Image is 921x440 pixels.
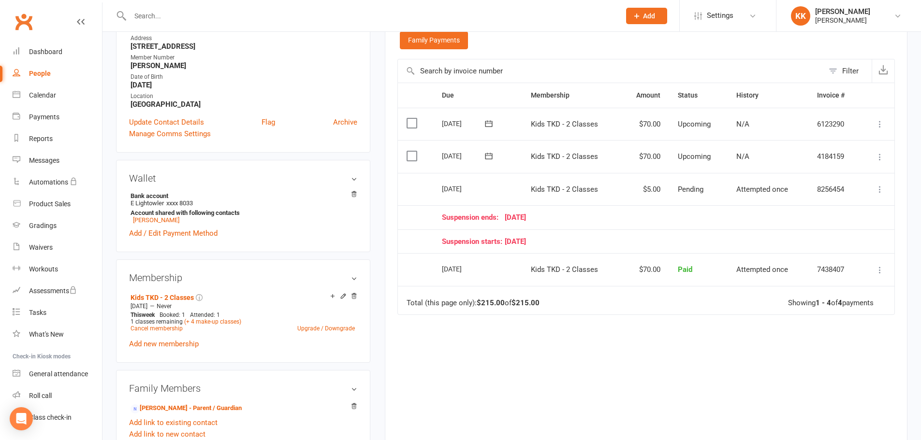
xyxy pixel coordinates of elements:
th: History [728,83,808,108]
div: Gradings [29,222,57,229]
div: Waivers [29,243,53,251]
h3: Wallet [129,173,357,184]
a: Family Payments [400,31,468,49]
strong: [DATE] [131,81,357,89]
div: Filter [842,65,859,77]
span: Suspension starts: [442,238,505,246]
strong: $215.00 [477,298,505,307]
div: Total (this page only): of [407,299,540,307]
a: Dashboard [13,41,102,63]
strong: Bank account [131,192,352,199]
td: 4184159 [808,140,861,173]
strong: $215.00 [512,298,540,307]
div: [DATE] [442,213,852,222]
a: Update Contact Details [129,116,204,128]
div: General attendance [29,370,88,378]
strong: [PERSON_NAME] [131,61,357,70]
span: Attempted once [736,265,788,274]
a: Assessments [13,280,102,302]
span: Add [643,12,655,20]
div: People [29,70,51,77]
a: What's New [13,324,102,345]
input: Search by invoice number [398,59,824,83]
span: Never [157,303,172,310]
div: Class check-in [29,413,72,421]
button: Filter [824,59,872,83]
td: 8256454 [808,173,861,206]
span: Upcoming [678,120,711,128]
span: Booked: 1 [160,312,185,318]
td: $70.00 [621,253,669,286]
div: Automations [29,178,68,186]
span: N/A [736,120,749,128]
a: Kids TKD - 2 Classes [131,294,194,301]
th: Due [433,83,522,108]
td: 6123290 [808,108,861,141]
a: Add new membership [129,340,199,348]
a: Tasks [13,302,102,324]
strong: Account shared with following contacts [131,209,352,216]
a: Automations [13,171,102,193]
span: Attempted once [736,185,788,194]
td: $70.00 [621,108,669,141]
span: Paid [678,265,692,274]
div: [DATE] [442,148,486,163]
div: [DATE] [442,181,486,196]
div: Date of Birth [131,72,357,82]
div: Member Number [131,53,357,62]
span: This [131,312,142,318]
div: KK [791,6,810,26]
a: Payments [13,106,102,128]
span: Settings [707,5,733,27]
a: Clubworx [12,10,36,34]
li: E Lightowler [129,191,357,225]
a: Add link to new contact [129,428,205,440]
span: Kids TKD - 2 Classes [531,185,598,194]
th: Invoice # [808,83,861,108]
strong: [STREET_ADDRESS] [131,42,357,51]
div: Tasks [29,309,46,316]
div: Calendar [29,91,56,99]
div: What's New [29,330,64,338]
a: General attendance kiosk mode [13,363,102,385]
a: Archive [333,116,357,128]
strong: [GEOGRAPHIC_DATA] [131,100,357,109]
th: Membership [522,83,621,108]
a: Calendar [13,85,102,106]
a: Class kiosk mode [13,407,102,428]
td: $5.00 [621,173,669,206]
div: Address [131,34,357,43]
a: Messages [13,150,102,171]
span: Kids TKD - 2 Classes [531,265,598,274]
span: xxxx 8033 [166,199,193,207]
div: — [128,302,357,310]
h3: Family Members [129,383,357,394]
a: (+ 4 make-up classes) [184,318,241,325]
div: [PERSON_NAME] [815,7,870,16]
div: Roll call [29,392,52,399]
a: Gradings [13,215,102,237]
span: Upcoming [678,152,711,161]
a: Add link to existing contact [129,417,218,428]
div: Product Sales [29,200,71,208]
th: Status [669,83,728,108]
td: 7438407 [808,253,861,286]
a: Flag [262,116,275,128]
span: Kids TKD - 2 Classes [531,120,598,128]
a: Manage Comms Settings [129,128,211,140]
div: [DATE] [442,116,486,131]
div: Dashboard [29,48,62,56]
a: Product Sales [13,193,102,215]
a: Upgrade / Downgrade [297,325,355,332]
div: [PERSON_NAME] [815,16,870,25]
div: Workouts [29,265,58,273]
td: $70.00 [621,140,669,173]
div: Open Intercom Messenger [10,407,33,430]
div: [DATE] [442,261,486,276]
span: Kids TKD - 2 Classes [531,152,598,161]
span: [DATE] [131,303,147,310]
a: Reports [13,128,102,150]
h3: Membership [129,272,357,283]
a: Add / Edit Payment Method [129,227,218,239]
span: Pending [678,185,703,194]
